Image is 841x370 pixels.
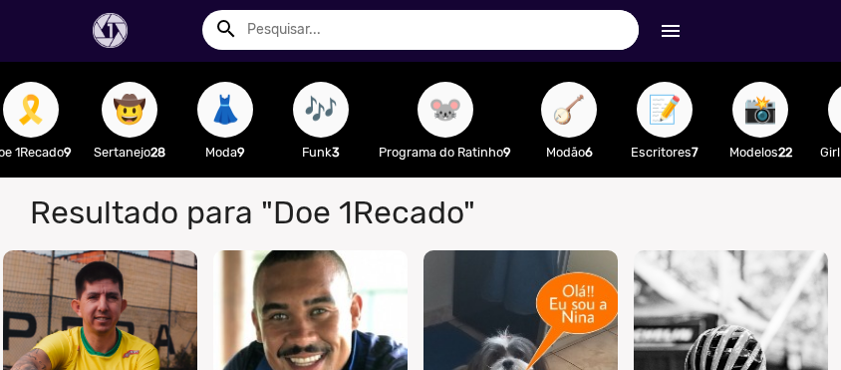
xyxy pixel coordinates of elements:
[202,10,266,46] button: Buscar talento
[102,82,157,138] button: 🤠
[552,82,586,138] span: 🪕
[743,82,777,138] span: 📸
[692,145,699,160] b: 7
[379,143,511,162] p: Programa do Ratinho
[722,143,798,162] p: Modelos
[208,82,242,138] span: 👗
[293,82,349,138] button: 🎶
[531,143,607,162] p: Modão
[92,143,167,162] p: Sertanejo
[197,82,253,138] button: 👗
[541,82,597,138] button: 🪕
[332,145,340,160] b: 3
[214,17,238,41] mat-icon: Buscar talento
[778,145,792,160] b: 22
[187,143,263,162] p: Moda
[237,145,245,160] b: 9
[283,143,359,162] p: Funk
[150,145,165,160] b: 28
[304,82,338,138] span: 🎶
[3,82,59,138] button: 🎗️
[585,145,593,160] b: 6
[428,82,462,138] span: 🐭
[113,82,146,138] span: 🤠
[648,82,682,138] span: 📝
[639,12,702,48] button: Início
[659,19,683,43] mat-icon: Início
[503,145,511,160] b: 9
[627,143,702,162] p: Escritores
[418,82,473,138] button: 🐭
[732,82,788,138] button: 📸
[93,13,128,48] img: Vídeos de famosos, vídeos personalizados de famosos, vídeos de celebridades, celebridades, presen...
[232,10,638,50] input: Pesquisar...
[15,193,546,231] h1: Resultado para "Doe 1Recado"
[637,82,693,138] button: 📝
[64,145,72,160] b: 9
[14,82,48,138] span: 🎗️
